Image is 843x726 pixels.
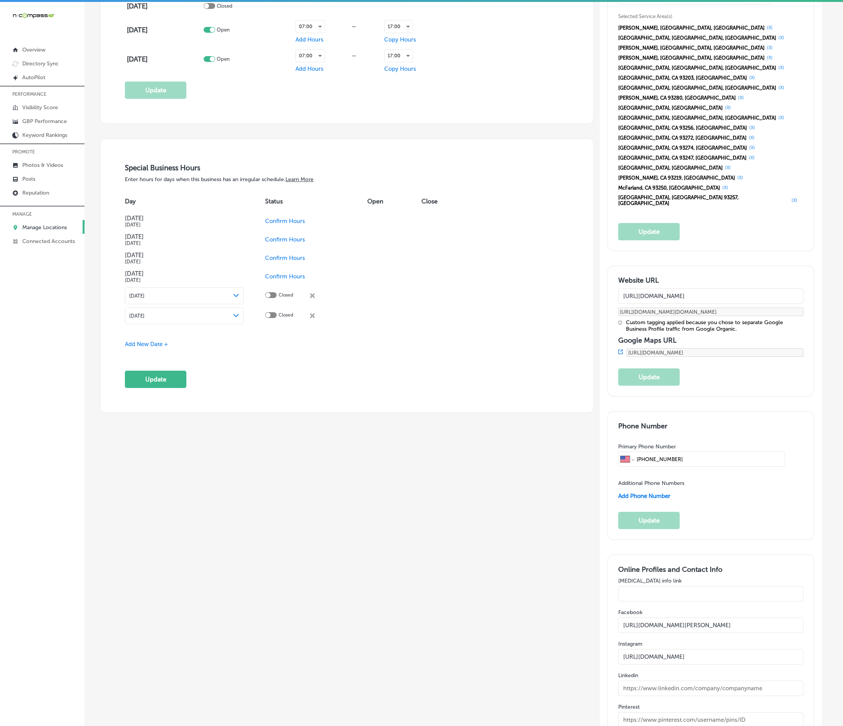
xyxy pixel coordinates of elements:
[789,197,800,203] button: (X)
[618,276,803,285] h3: Website URL
[22,190,49,196] p: Reputation
[125,82,186,99] button: Update
[618,618,803,633] input: https://www.facebook.com/username
[295,65,324,72] span: Add Hours
[618,115,776,121] span: [GEOGRAPHIC_DATA], [GEOGRAPHIC_DATA], [GEOGRAPHIC_DATA]
[618,125,747,131] span: [GEOGRAPHIC_DATA], CA 93256, [GEOGRAPHIC_DATA]
[22,118,67,125] p: GBP Performance
[129,293,144,299] span: [DATE]
[22,162,63,168] p: Photos & Videos
[618,493,670,500] span: Add Phone Number
[618,175,735,181] span: [PERSON_NAME], CA 93219, [GEOGRAPHIC_DATA]
[265,190,367,212] th: Status
[125,371,186,388] button: Update
[127,2,201,10] h4: [DATE]
[22,132,67,138] p: Keyword Rankings
[618,565,803,574] h3: Online Profiles and Contact Info
[618,95,736,101] span: [PERSON_NAME], CA 93280, [GEOGRAPHIC_DATA]
[736,95,746,101] button: (X)
[125,222,244,228] h5: [DATE]
[618,368,680,386] button: Update
[618,641,803,647] label: Instagram
[22,47,45,53] p: Overview
[618,422,803,430] h3: Phone Number
[367,190,421,212] th: Open
[747,125,757,131] button: (X)
[618,336,803,345] h3: Google Maps URL
[618,681,803,696] input: https://www.linkedin.com/company/companyname
[618,165,723,171] span: [GEOGRAPHIC_DATA], [GEOGRAPHIC_DATA]
[127,26,201,34] h4: [DATE]
[127,55,201,63] h4: [DATE]
[776,115,787,121] button: (X)
[125,233,244,240] h4: [DATE]
[618,512,680,529] button: Update
[295,36,324,43] span: Add Hours
[618,45,765,51] span: [PERSON_NAME], [GEOGRAPHIC_DATA], [GEOGRAPHIC_DATA]
[125,251,244,259] h4: [DATE]
[22,60,59,67] p: Directory Sync
[618,704,803,710] label: Pinterest
[265,218,305,225] span: Confirm Hours
[279,312,293,320] p: Closed
[723,165,733,171] button: (X)
[296,50,325,62] div: 07:00
[618,288,803,304] input: Add Location Website
[747,145,757,151] button: (X)
[125,190,265,212] th: Day
[618,443,676,450] label: Primary Phone Number
[618,195,789,206] span: [GEOGRAPHIC_DATA], [GEOGRAPHIC_DATA] 93257, [GEOGRAPHIC_DATA]
[265,273,305,280] span: Confirm Hours
[129,313,144,319] span: [DATE]
[296,20,325,33] div: 07:00
[285,176,314,183] a: Learn More
[618,105,723,111] span: [GEOGRAPHIC_DATA], [GEOGRAPHIC_DATA]
[765,55,775,61] button: (X)
[618,145,747,151] span: [GEOGRAPHIC_DATA], CA 93274, [GEOGRAPHIC_DATA]
[279,292,293,300] p: Closed
[765,45,775,51] button: (X)
[217,27,230,33] p: Open
[776,85,787,91] button: (X)
[22,104,58,111] p: Visibility Score
[618,578,803,584] label: [MEDICAL_DATA] info link
[618,25,765,31] span: [PERSON_NAME], [GEOGRAPHIC_DATA], [GEOGRAPHIC_DATA]
[723,105,733,111] button: (X)
[125,277,244,283] h5: [DATE]
[618,135,747,141] span: [GEOGRAPHIC_DATA], CA 93272, [GEOGRAPHIC_DATA]
[385,50,413,62] div: 17:00
[618,13,672,19] span: Selected Service Area(s)
[125,341,168,348] span: Add New Date +
[618,223,680,240] button: Update
[421,190,458,212] th: Close
[776,65,787,71] button: (X)
[735,175,745,181] button: (X)
[125,215,244,222] h4: [DATE]
[618,35,776,41] span: [GEOGRAPHIC_DATA], [GEOGRAPHIC_DATA], [GEOGRAPHIC_DATA]
[618,672,803,679] label: Linkedin
[618,65,776,71] span: [GEOGRAPHIC_DATA], [GEOGRAPHIC_DATA], [GEOGRAPHIC_DATA]
[626,319,803,332] div: Custom tagging applied because you chose to separate Google Business Profile traffic from Google ...
[618,55,765,61] span: [PERSON_NAME], [GEOGRAPHIC_DATA], [GEOGRAPHIC_DATA]
[385,20,413,33] div: 17:00
[22,176,35,182] p: Posts
[125,259,244,265] h5: [DATE]
[325,23,382,29] div: —
[618,649,803,664] input: https://www.instagram.com/username
[22,74,45,81] p: AutoPilot
[384,65,416,72] span: Copy Hours
[265,255,305,261] span: Confirm Hours
[747,75,757,81] button: (X)
[12,12,55,19] img: 660ab0bf-5cc7-4cb8-ba1c-48b5ae0f18e60NCTV_CLogo_TV_Black_-500x88.png
[618,185,720,191] span: McFarland, CA 93250, [GEOGRAPHIC_DATA]
[125,176,569,183] p: Enter hours for days when this business has an irregular schedule.
[636,452,782,466] input: Phone number
[22,238,75,245] p: Connected Accounts
[618,75,747,81] span: [GEOGRAPHIC_DATA], CA 93203, [GEOGRAPHIC_DATA]
[618,480,684,486] label: Additional Phone Numbers
[217,56,230,62] p: Open
[720,185,730,191] button: (X)
[747,135,757,141] button: (X)
[125,163,569,172] h3: Special Business Hours
[325,53,382,58] div: —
